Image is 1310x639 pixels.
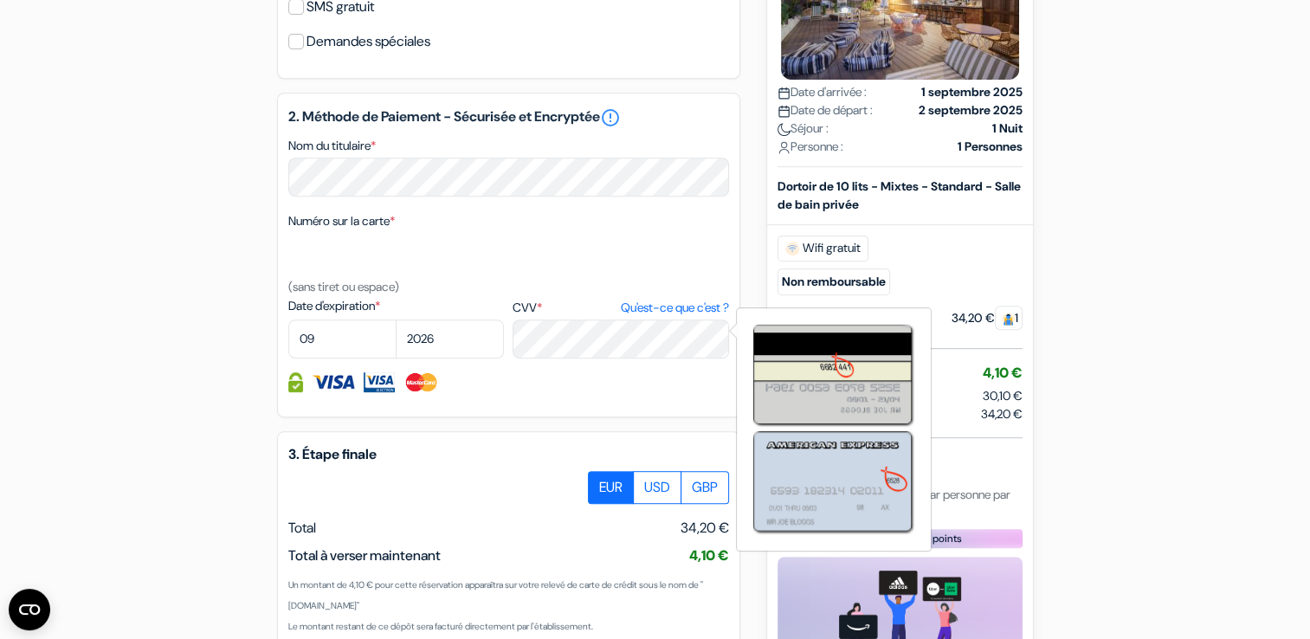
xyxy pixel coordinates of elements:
img: calendar.svg [778,105,791,118]
div: 34,20 € [952,309,1023,327]
img: calendar.svg [778,87,791,100]
span: 1 [995,306,1023,330]
strong: 1 Nuit [992,119,1023,138]
span: Date d'arrivée : [778,83,867,101]
label: Demandes spéciales [307,29,430,54]
strong: 1 Personnes [958,138,1023,156]
label: Date d'expiration [288,297,504,315]
img: user_icon.svg [778,141,791,154]
img: Information de carte de crédit entièrement encryptée et sécurisée [288,372,303,392]
span: 34,20 € [981,405,1023,423]
img: free_wifi.svg [785,242,799,255]
button: Ouvrir le widget CMP [9,589,50,630]
label: EUR [588,471,634,504]
h5: 3. Étape finale [288,446,729,462]
img: guest.svg [1002,313,1015,326]
img: moon.svg [778,123,791,136]
a: Qu'est-ce que c'est ? [620,299,728,317]
img: Master Card [403,372,439,392]
small: Un montant de 4,10 € pour cette réservation apparaîtra sur votre relevé de carte de crédit sous l... [288,579,703,611]
label: Numéro sur la carte [288,212,395,230]
h5: 2. Méthode de Paiement - Sécurisée et Encryptée [288,107,729,128]
img: Visa [312,372,355,392]
label: CVV [513,299,728,317]
span: 34,20 € [681,518,729,539]
label: Nom du titulaire [288,137,376,155]
span: Séjour : [778,119,829,138]
span: 200 points [911,531,962,546]
small: Non remboursable [778,268,890,295]
span: 4,10 € [689,546,729,565]
span: 30,10 € [983,388,1023,403]
label: USD [633,471,681,504]
strong: 2 septembre 2025 [919,101,1023,119]
span: 4,10 € [983,364,1023,382]
b: Dortoir de 10 lits - Mixtes - Standard - Salle de bain privée [778,178,1021,212]
img: Visa Electron [364,372,395,392]
span: Personne : [778,138,843,156]
span: Date de départ : [778,101,873,119]
span: Wifi gratuit [778,236,868,261]
span: Total [288,519,316,537]
span: Total à verser maintenant [288,546,441,565]
img: ccard.png [751,322,917,537]
div: Basic radio toggle button group [589,471,729,504]
small: Le montant restant de ce dépôt sera facturé directement par l'établissement. [288,621,593,632]
strong: 1 septembre 2025 [921,83,1023,101]
a: error_outline [600,107,621,128]
small: (sans tiret ou espace) [288,279,399,294]
label: GBP [681,471,729,504]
